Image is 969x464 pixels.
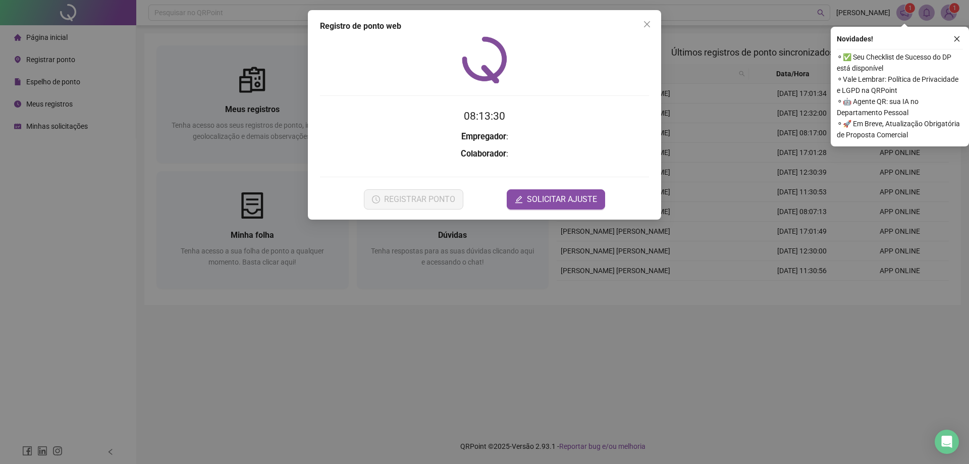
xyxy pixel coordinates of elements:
div: Open Intercom Messenger [935,430,959,454]
button: Close [639,16,655,32]
div: Registro de ponto web [320,20,649,32]
strong: Colaborador [461,149,506,159]
strong: Empregador [461,132,506,141]
img: QRPoint [462,36,507,83]
span: edit [515,195,523,203]
span: ⚬ ✅ Seu Checklist de Sucesso do DP está disponível [837,51,963,74]
span: close [643,20,651,28]
span: ⚬ Vale Lembrar: Política de Privacidade e LGPD na QRPoint [837,74,963,96]
time: 08:13:30 [464,110,505,122]
span: SOLICITAR AJUSTE [527,193,597,205]
span: ⚬ 🚀 Em Breve, Atualização Obrigatória de Proposta Comercial [837,118,963,140]
h3: : [320,147,649,161]
span: ⚬ 🤖 Agente QR: sua IA no Departamento Pessoal [837,96,963,118]
h3: : [320,130,649,143]
span: Novidades ! [837,33,873,44]
button: editSOLICITAR AJUSTE [507,189,605,210]
button: REGISTRAR PONTO [364,189,463,210]
span: close [953,35,960,42]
